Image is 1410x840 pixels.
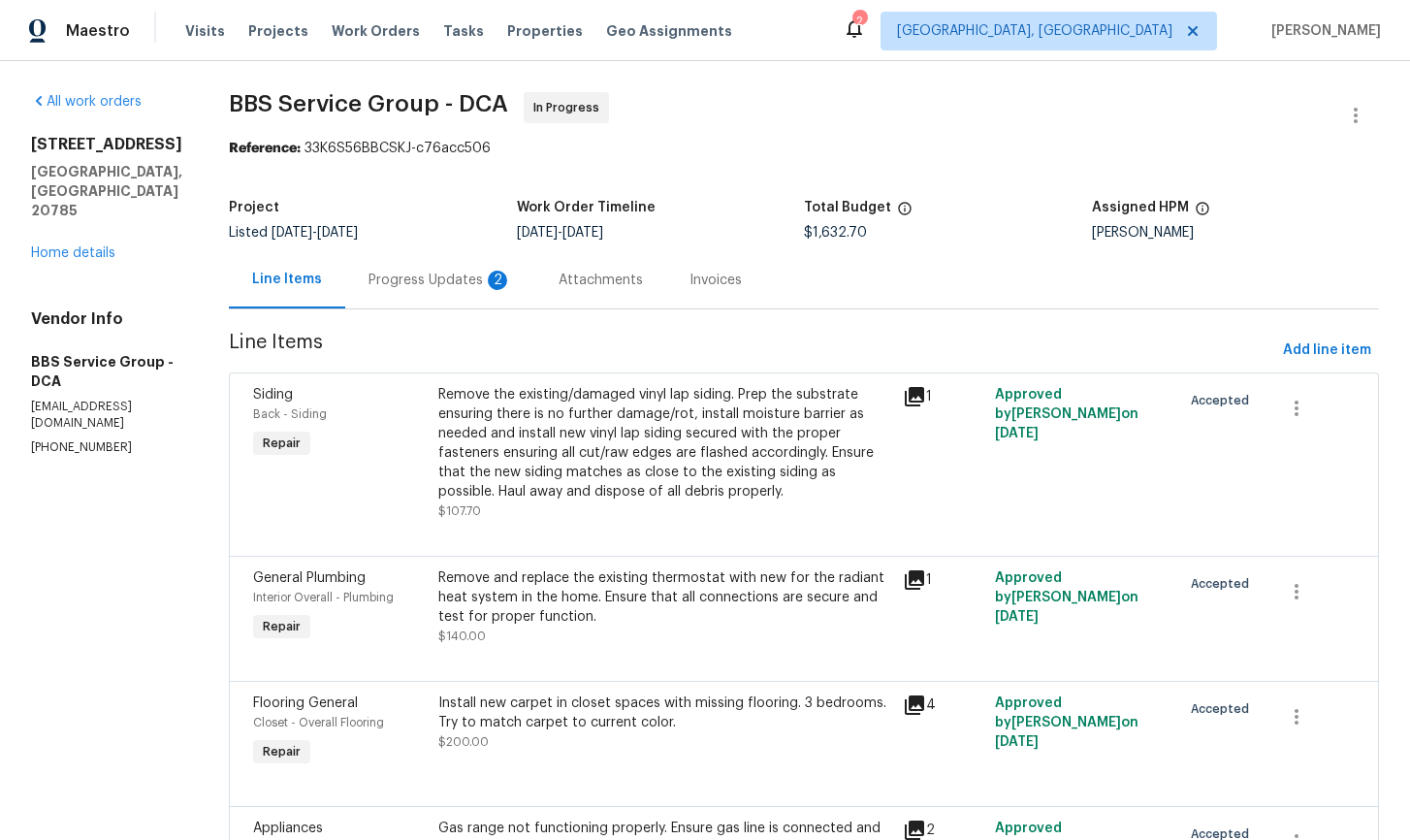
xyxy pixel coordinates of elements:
[689,271,742,290] div: Invoices
[31,95,142,109] a: All work orders
[1264,21,1381,41] span: [PERSON_NAME]
[897,201,913,226] span: The total cost of line items that have been proposed by Opendoor. This sum includes line items th...
[903,694,984,717] div: 4
[995,571,1138,624] span: Approved by [PERSON_NAME] on
[253,408,327,420] span: Back - Siding
[31,309,182,329] h4: Vendor Info
[903,385,984,408] div: 1
[31,352,182,391] h5: BBS Service Group - DCA
[229,142,301,155] b: Reference:
[995,696,1138,749] span: Approved by [PERSON_NAME] on
[995,735,1039,749] span: [DATE]
[185,21,225,41] span: Visits
[804,201,891,214] h5: Total Budget
[253,388,293,402] span: Siding
[1191,391,1257,410] span: Accepted
[438,385,890,501] div: Remove the existing/damaged vinyl lap siding. Prep the substrate ensuring there is no further dam...
[533,98,607,117] span: In Progress
[1283,339,1371,363] span: Add line item
[253,822,323,835] span: Appliances
[31,135,182,154] h2: [STREET_ADDRESS]
[255,434,308,453] span: Repair
[1092,226,1380,240] div: [PERSON_NAME]
[438,505,481,517] span: $107.70
[31,246,115,260] a: Home details
[229,92,508,115] span: BBS Service Group - DCA
[562,226,603,240] span: [DATE]
[995,610,1039,624] span: [DATE]
[517,226,558,240] span: [DATE]
[31,162,182,220] h5: [GEOGRAPHIC_DATA], [GEOGRAPHIC_DATA] 20785
[31,399,182,432] p: [EMAIL_ADDRESS][DOMAIN_NAME]
[229,333,1275,369] span: Line Items
[229,226,358,240] span: Listed
[229,139,1379,158] div: 33K6S56BBCSKJ-c76acc506
[31,439,182,456] p: [PHONE_NUMBER]
[252,270,322,289] div: Line Items
[229,201,279,214] h5: Project
[1275,333,1379,369] button: Add line item
[438,694,890,732] div: Install new carpet in closet spaces with missing flooring. 3 bedrooms. Try to match carpet to cur...
[1195,201,1210,226] span: The hpm assigned to this work order.
[253,592,394,603] span: Interior Overall - Plumbing
[438,568,890,627] div: Remove and replace the existing thermostat with new for the radiant heat system in the home. Ensu...
[488,271,507,290] div: 2
[559,271,643,290] div: Attachments
[897,21,1172,41] span: [GEOGRAPHIC_DATA], [GEOGRAPHIC_DATA]
[903,568,984,592] div: 1
[517,201,656,214] h5: Work Order Timeline
[606,21,732,41] span: Geo Assignments
[255,617,308,636] span: Repair
[1092,201,1189,214] h5: Assigned HPM
[317,226,358,240] span: [DATE]
[248,21,308,41] span: Projects
[255,742,308,761] span: Repair
[253,696,358,710] span: Flooring General
[995,388,1138,440] span: Approved by [PERSON_NAME] on
[369,271,512,290] div: Progress Updates
[443,24,484,38] span: Tasks
[804,226,867,240] span: $1,632.70
[1191,699,1257,719] span: Accepted
[438,736,489,748] span: $200.00
[507,21,583,41] span: Properties
[438,630,486,642] span: $140.00
[253,717,384,728] span: Closet - Overall Flooring
[1191,574,1257,594] span: Accepted
[66,21,130,41] span: Maestro
[517,226,603,240] span: -
[253,571,366,585] span: General Plumbing
[332,21,420,41] span: Work Orders
[995,427,1039,440] span: [DATE]
[852,12,866,31] div: 2
[272,226,312,240] span: [DATE]
[272,226,358,240] span: -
